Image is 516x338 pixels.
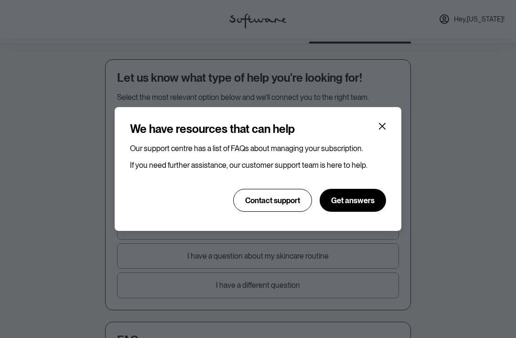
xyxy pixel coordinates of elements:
[320,189,386,212] button: Get answers
[331,196,375,205] span: Get answers
[245,196,300,205] span: Contact support
[375,119,390,134] button: Close
[130,161,386,170] p: If you need further assistance, our customer support team is here to help.
[233,189,312,212] button: Contact support
[130,122,295,136] h4: We have resources that can help
[130,144,386,153] p: Our support centre has a list of FAQs about managing your subscription.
